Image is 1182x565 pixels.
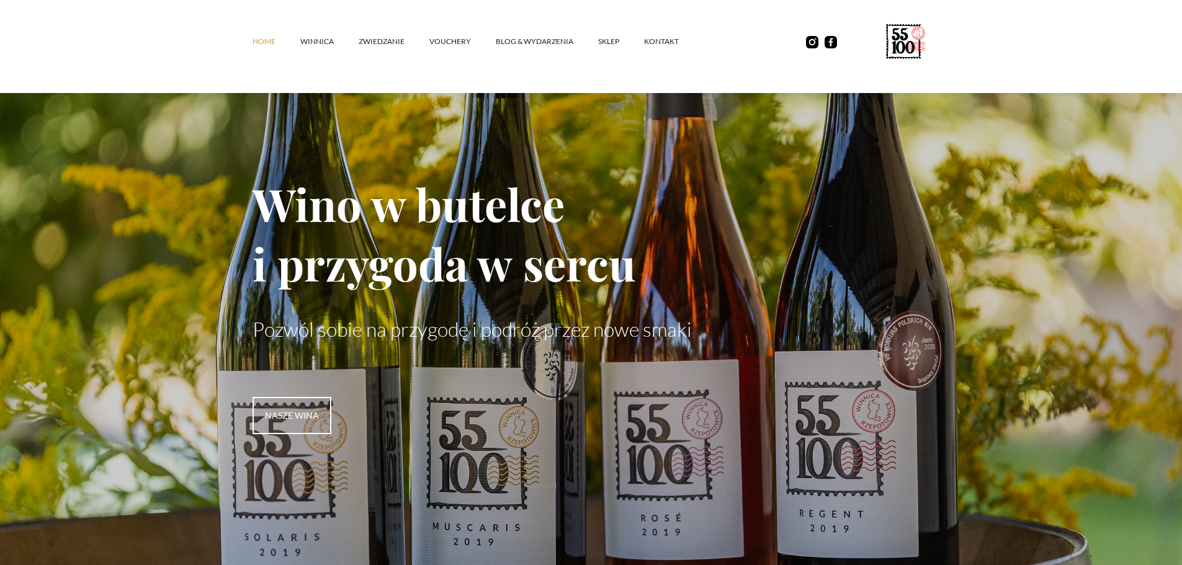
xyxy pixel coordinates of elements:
[300,23,359,60] a: winnica
[253,23,300,60] a: Home
[429,23,496,60] a: vouchery
[253,397,331,434] a: nasze wina
[253,318,930,341] p: Pozwól sobie na przygodę i podróż przez nowe smaki
[496,23,598,60] a: Blog & Wydarzenia
[644,23,704,60] a: kontakt
[598,23,644,60] a: SKLEP
[253,174,930,293] h1: Wino w butelce i przygoda w sercu
[359,23,429,60] a: ZWIEDZANIE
